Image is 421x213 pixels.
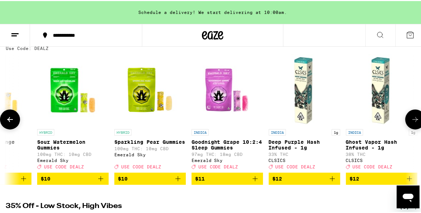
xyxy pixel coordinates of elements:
p: 100mg THC: 10mg CBD [37,151,109,156]
p: HYBRID [114,128,132,135]
a: Open page for Ghost Vapor Hash Infused - 1g from CLSICS [346,53,417,172]
iframe: Button to launch messaging window [397,184,420,207]
p: Deep Purple Hash Infused - 1g [269,138,340,149]
p: Use Code: DEALZ [6,45,49,50]
p: 100mg THC: 10mg CBD [114,145,186,150]
p: HYBRID [37,128,54,135]
p: 33% THC [269,151,340,156]
img: CLSICS - Deep Purple Hash Infused - 1g [269,53,340,125]
span: USE CODE DEALZ [44,163,84,168]
button: Add to bag [192,172,263,184]
a: Open page for Goodnight Grape 10:2:4 Sleep Gummies from Emerald Sky [192,53,263,172]
button: Add to bag [114,172,186,184]
p: 1g [332,128,340,135]
p: Sour Watermelon Gummies [37,138,109,149]
span: $12 [272,175,282,181]
span: USE CODE DEALZ [121,163,161,168]
img: Emerald Sky - Goodnight Grape 10:2:4 Sleep Gummies [192,53,263,125]
a: Open page for Sour Watermelon Gummies from Emerald Sky [37,53,109,172]
div: Emerald Sky [192,157,263,162]
p: INDICA [192,128,209,135]
img: Emerald Sky - Sour Watermelon Gummies [37,53,109,125]
button: Add to bag [37,172,109,184]
a: Open page for Deep Purple Hash Infused - 1g from CLSICS [269,53,340,172]
img: CLSICS - Ghost Vapor Hash Infused - 1g [346,53,417,125]
div: Emerald Sky [37,157,109,162]
p: Goodnight Grape 10:2:4 Sleep Gummies [192,138,263,149]
p: Sparkling Pear Gummies [114,138,186,144]
button: Add to bag [346,172,417,184]
img: Emerald Sky - Sparkling Pear Gummies [114,53,186,125]
span: USE CODE DEALZ [276,163,316,168]
span: $10 [41,175,50,181]
div: CLSICS [346,157,417,162]
p: 97mg THC: 18mg CBD [192,151,263,156]
button: Add to bag [269,172,340,184]
div: Emerald Sky [114,151,186,156]
p: 38% THC [346,151,417,156]
p: 1g [409,128,417,135]
p: INDICA [346,128,363,135]
a: Open page for Sparkling Pear Gummies from Emerald Sky [114,53,186,172]
p: Ghost Vapor Hash Infused - 1g [346,138,417,149]
span: $10 [118,175,128,181]
h2: 35% Off - Low Stock, High Vibes [6,202,385,210]
p: INDICA [269,128,286,135]
span: $12 [350,175,359,181]
span: USE CODE DEALZ [353,163,393,168]
span: USE CODE DEALZ [198,163,238,168]
div: CLSICS [269,157,340,162]
span: $11 [195,175,205,181]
